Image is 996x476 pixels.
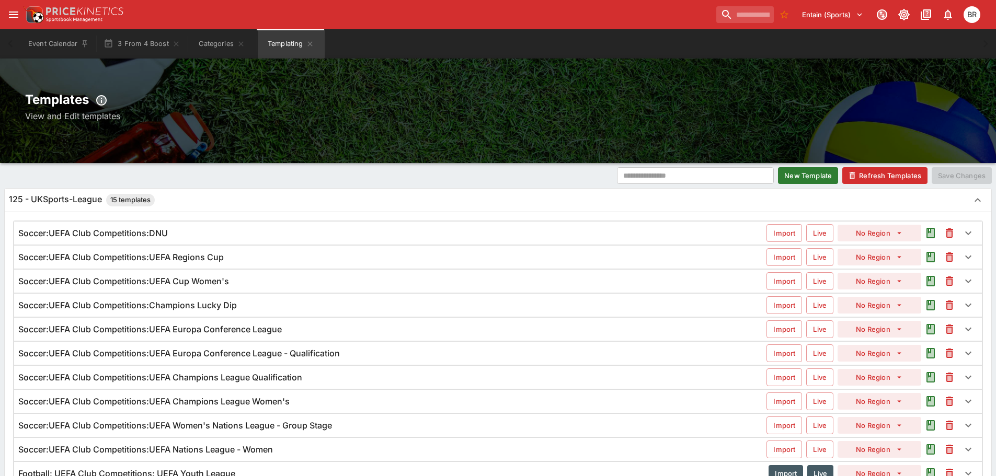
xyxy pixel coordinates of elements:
button: No Region [838,321,921,338]
button: This will delete the selected template. You will still need to Save Template changes to commit th... [940,272,959,291]
button: Categories [189,29,256,59]
button: Audit the Template Change History [921,296,940,315]
button: Import [766,440,802,458]
h2: Templates [25,91,971,110]
button: Ben Raymond [960,3,983,26]
button: Live [806,248,833,266]
button: 3 From 4 Boost [97,29,186,59]
button: No Region [838,393,921,410]
button: Live [806,416,833,434]
button: Import [766,248,802,266]
h6: Soccer:UEFA Club Competitions:UEFA Nations League - Women [18,444,273,455]
button: No Region [838,369,921,386]
button: Audit the Template Change History [921,440,940,459]
button: This will delete the selected template. You will still need to Save Template changes to commit th... [940,416,959,435]
button: No Region [838,249,921,265]
button: No Region [838,225,921,241]
h6: Soccer:UEFA Club Competitions:Champions Lucky Dip [18,300,237,311]
button: Audit the Template Change History [921,416,940,435]
h6: Soccer:UEFA Club Competitions:DNU [18,228,168,239]
button: Live [806,296,833,314]
button: Import [766,392,802,410]
button: No Region [838,345,921,362]
h6: Soccer:UEFA Club Competitions:UEFA Champions League Qualification [18,372,302,383]
button: Documentation [917,5,935,24]
button: Live [806,344,833,362]
h6: Soccer:UEFA Club Competitions:UEFA Regions Cup [18,252,224,263]
input: search [716,6,774,23]
button: Audit the Template Change History [921,368,940,387]
button: This will delete the selected template. You will still need to Save Template changes to commit th... [940,224,959,242]
button: This will delete the selected template. You will still need to Save Template changes to commit th... [940,248,959,266]
span: 15 templates [106,195,155,205]
button: This will delete the selected template. You will still need to Save Template changes to commit th... [940,440,959,459]
button: No Bookmarks [776,6,793,23]
button: This will delete the selected template. You will still need to Save Template changes to commit th... [940,392,959,411]
button: Audit the Template Change History [921,392,940,411]
button: Notifications [938,5,957,24]
button: Live [806,392,833,410]
h6: 125 - UKSports-League [9,194,155,206]
button: Import [766,416,802,434]
button: Live [806,440,833,458]
button: This will delete the selected template. You will still need to Save Template changes to commit th... [940,368,959,387]
button: Toggle light/dark mode [895,5,913,24]
button: This will delete the selected template. You will still need to Save Template changes to commit th... [940,320,959,339]
button: Audit the Template Change History [921,344,940,363]
button: No Region [838,297,921,314]
button: Import [766,320,802,338]
button: Live [806,320,833,338]
button: Event Calendar [22,29,95,59]
button: Connected to PK [873,5,891,24]
h6: Soccer:UEFA Club Competitions:UEFA Cup Women's [18,276,229,287]
button: Live [806,272,833,290]
button: This will delete the selected template. You will still need to Save Template changes to commit th... [940,296,959,315]
button: Audit the Template Change History [921,272,940,291]
button: Import [766,344,802,362]
button: Select Tenant [796,6,869,23]
button: Audit the Template Change History [921,248,940,266]
button: open drawer [4,5,23,24]
img: Sportsbook Management [46,17,102,22]
h6: Soccer:UEFA Club Competitions:UEFA Europa Conference League [18,324,282,335]
div: Ben Raymond [964,6,980,23]
button: No Region [838,417,921,434]
button: Templating [258,29,325,59]
button: This will delete the selected template. You will still need to Save Template changes to commit th... [940,344,959,363]
button: Audit the Template Change History [921,224,940,242]
img: PriceKinetics Logo [23,4,44,25]
h6: Soccer:UEFA Club Competitions:UEFA Champions League Women's [18,396,290,407]
button: Live [806,368,833,386]
button: New Template [778,167,838,184]
button: Audit the Template Change History [921,320,940,339]
h6: Soccer:UEFA Club Competitions:UEFA Europa Conference League - Qualification [18,348,340,359]
button: No Region [838,441,921,458]
p: View and Edit templates [25,110,971,122]
button: Import [766,296,802,314]
button: No Region [838,273,921,289]
img: PriceKinetics [46,7,123,15]
button: Refresh Templates [842,167,928,184]
button: Live [806,224,833,242]
button: Import [766,368,802,386]
button: Import [766,272,802,290]
h6: Soccer:UEFA Club Competitions:UEFA Women's Nations League - Group Stage [18,420,332,431]
button: Import [766,224,802,242]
